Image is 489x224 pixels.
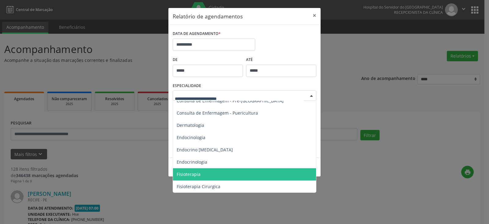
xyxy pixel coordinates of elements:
span: Endocrinologia [177,159,207,165]
span: Consulta de Enfermagem - Puericultura [177,110,258,116]
label: ATÉ [246,55,316,65]
span: Consulta de Enfermagem - Pré-[GEOGRAPHIC_DATA] [177,98,284,104]
label: ESPECIALIDADE [173,81,201,91]
h5: Relatório de agendamentos [173,12,243,20]
span: Fisioterapia Cirurgica [177,184,220,189]
span: Endocinologia [177,135,205,140]
label: De [173,55,243,65]
span: Fisioterapia [177,171,200,177]
span: Dermatologia [177,122,204,128]
button: Close [308,8,321,23]
label: DATA DE AGENDAMENTO [173,29,221,39]
span: Endocrino [MEDICAL_DATA] [177,147,233,153]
